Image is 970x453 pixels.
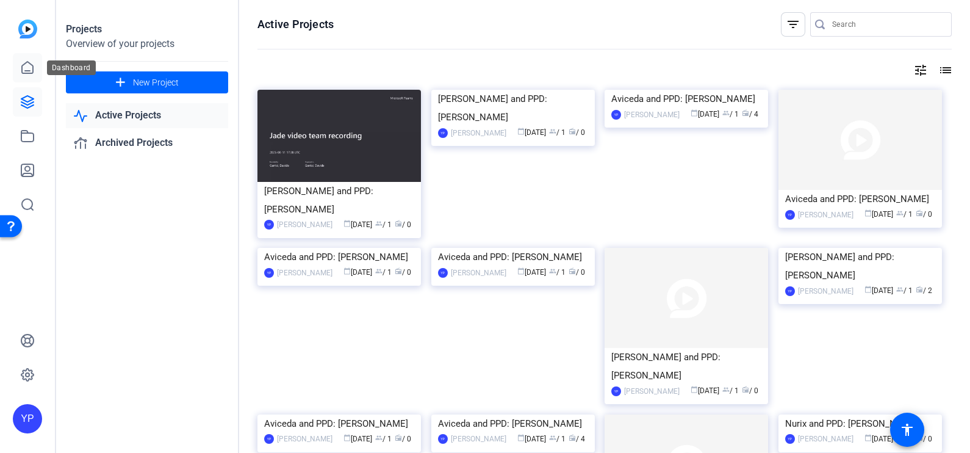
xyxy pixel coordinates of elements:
span: / 0 [395,220,411,229]
mat-icon: tune [913,63,928,78]
span: group [375,220,383,227]
span: / 0 [916,210,932,219]
span: radio [916,286,923,293]
span: group [549,434,556,441]
span: [DATE] [517,435,546,443]
div: [PERSON_NAME] [277,219,332,231]
div: Aviceda and PPD: [PERSON_NAME] [264,415,414,433]
div: YP [438,128,448,138]
span: / 1 [375,435,392,443]
span: / 0 [395,435,411,443]
span: / 1 [722,110,739,118]
span: group [896,286,904,293]
span: / 4 [569,435,585,443]
span: [DATE] [343,435,372,443]
h1: Active Projects [257,17,334,32]
span: group [722,109,730,117]
button: New Project [66,71,228,93]
div: [PERSON_NAME] [798,209,853,221]
div: Aviceda and PPD: [PERSON_NAME] [438,248,588,266]
div: [PERSON_NAME] [451,433,506,445]
span: calendar_today [343,220,351,227]
div: YP [264,434,274,444]
img: blue-gradient.svg [18,20,37,38]
div: [PERSON_NAME] [277,433,332,445]
span: group [722,386,730,393]
span: [DATE] [691,386,719,395]
div: Overview of your projects [66,37,228,51]
div: YP [13,404,42,433]
span: calendar_today [343,434,351,441]
mat-icon: list [937,63,952,78]
span: / 1 [549,435,566,443]
div: [PERSON_NAME] [624,109,680,121]
div: [PERSON_NAME] and PPD: [PERSON_NAME] [611,348,761,385]
span: group [375,267,383,275]
div: [PERSON_NAME] [798,433,853,445]
span: calendar_today [343,267,351,275]
div: [PERSON_NAME] and PPD: [PERSON_NAME] [438,90,588,126]
span: [DATE] [517,268,546,277]
span: / 1 [375,220,392,229]
div: Aviceda and PPD: [PERSON_NAME] [264,248,414,266]
span: calendar_today [691,109,698,117]
span: radio [395,267,402,275]
span: group [549,128,556,135]
span: / 0 [569,128,585,137]
div: Aviceda and PPD: [PERSON_NAME] [438,415,588,433]
div: Nurix and PPD: [PERSON_NAME] [785,415,935,433]
span: group [896,209,904,217]
span: / 1 [896,210,913,219]
span: [DATE] [517,128,546,137]
span: [DATE] [864,286,893,295]
span: radio [742,109,749,117]
div: [PERSON_NAME] [451,267,506,279]
span: / 1 [375,268,392,277]
span: New Project [133,76,179,89]
div: [PERSON_NAME] [277,267,332,279]
span: [DATE] [864,435,893,443]
div: [PERSON_NAME] [798,285,853,297]
span: / 1 [549,268,566,277]
div: [PERSON_NAME] and PPD: [PERSON_NAME] [785,248,935,284]
span: calendar_today [517,434,525,441]
div: Dashboard [47,60,96,75]
span: [DATE] [691,110,719,118]
span: radio [742,386,749,393]
div: YP [264,268,274,278]
mat-icon: add [113,75,128,90]
div: YP [785,210,795,220]
div: YP [264,220,274,230]
span: group [375,434,383,441]
input: Search [832,17,942,32]
div: YP [611,110,621,120]
mat-icon: accessibility [900,422,914,437]
span: [DATE] [864,210,893,219]
div: Aviceda and PPD: [PERSON_NAME] [785,190,935,208]
span: group [549,267,556,275]
mat-icon: filter_list [786,17,800,32]
span: radio [569,128,576,135]
span: radio [395,434,402,441]
a: Archived Projects [66,131,228,156]
span: calendar_today [691,386,698,393]
div: [PERSON_NAME] and PPD: [PERSON_NAME] [264,182,414,219]
span: calendar_today [864,209,872,217]
span: / 0 [569,268,585,277]
span: [DATE] [343,220,372,229]
a: Active Projects [66,103,228,128]
span: radio [916,209,923,217]
span: calendar_today [864,286,872,293]
div: YP [438,434,448,444]
span: radio [569,434,576,441]
span: calendar_today [517,128,525,135]
span: / 0 [916,435,932,443]
span: / 1 [896,286,913,295]
span: / 1 [549,128,566,137]
span: calendar_today [864,434,872,441]
div: Aviceda and PPD: [PERSON_NAME] [611,90,761,108]
span: [DATE] [343,268,372,277]
span: / 4 [742,110,758,118]
div: YP [785,286,795,296]
span: calendar_today [517,267,525,275]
